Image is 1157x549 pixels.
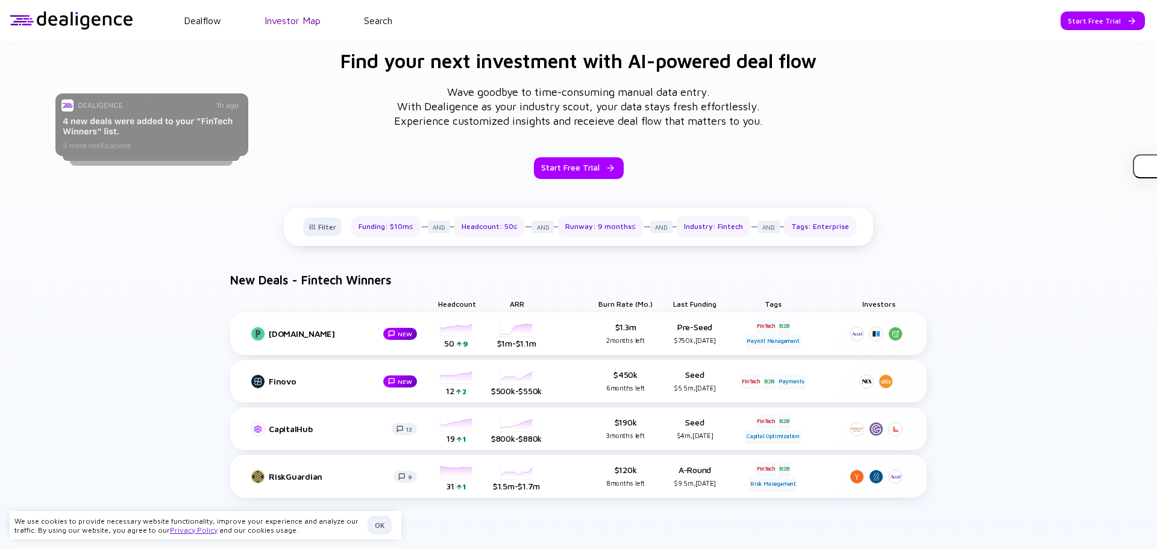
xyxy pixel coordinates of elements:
div: FinTech [741,375,762,388]
button: OK [368,516,392,535]
div: Wave goodbye to time-consuming manual data entry. With Dealigence as your industry scout, your da... [394,85,763,128]
div: Capital Optimization [745,430,801,443]
div: RiskGuardian [269,471,392,482]
div: 2 months left [606,335,644,346]
div: Seed [656,417,734,441]
a: Search [364,15,392,26]
div: Seed [656,369,734,394]
div: $4m, [DATE] [656,430,734,441]
div: Finovo [269,376,382,387]
div: $120k [595,465,656,489]
div: Investors [830,295,927,312]
div: B2B [778,462,791,475]
div: $190k [595,417,656,441]
div: ARR [487,295,547,312]
div: $450k [595,369,656,394]
div: A-Round [656,465,734,489]
div: $750k, [DATE] [656,335,734,346]
div: B2B [763,375,776,388]
div: FinTech [756,319,777,333]
div: CapitalHub [269,424,390,434]
div: We use cookies to provide necessary website functionality, improve your experience and analyze ou... [14,516,363,535]
div: Last Funding [656,295,734,312]
div: Risk Management [749,477,797,491]
div: Payments [777,375,806,388]
div: Industry: Fintech [677,216,750,237]
button: Start Free Trial [534,157,624,179]
div: Headcount: 50≤ [454,216,525,237]
div: $9.5m, [DATE] [656,478,734,489]
h4: New Deals - Fintech Winners [218,275,391,286]
div: B2B [778,415,791,428]
div: 6 months left [606,383,645,394]
div: Runway: 9 months≤ [558,216,643,237]
div: Tags [734,295,812,312]
div: $1.3m [595,322,656,346]
div: FinTech [756,415,777,428]
button: Start Free Trial [1061,11,1145,30]
a: Investor Map [265,15,321,26]
h3: Find your next investment with AI-powered deal flow [340,51,817,71]
div: Burn Rate (mo.) [595,295,656,312]
div: Payroll Management [745,334,800,348]
div: FinTech [756,462,777,475]
a: Dealflow [184,15,221,26]
div: $5.5m, [DATE] [656,383,734,394]
div: 3 months left [606,430,644,441]
div: Funding: $10m≤ [351,216,421,237]
a: Privacy Policy [170,525,218,535]
div: Headcount [427,295,487,312]
div: Pre-Seed [656,322,734,346]
div: B2B [778,319,791,333]
div: Tags: Enterprise [784,216,856,237]
div: 8 months left [606,478,645,489]
div: [DOMAIN_NAME] [269,328,382,339]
